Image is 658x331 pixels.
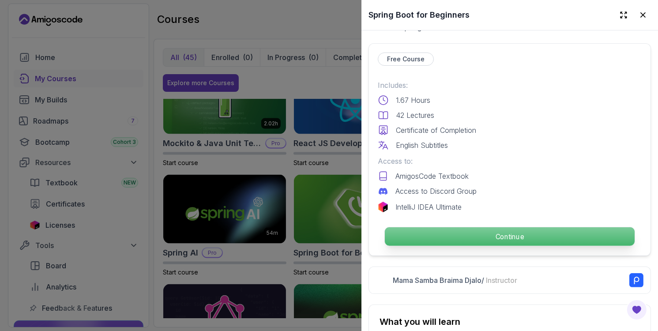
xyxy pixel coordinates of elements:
h2: What you will learn [380,316,640,328]
p: AmigosCode Textbook [395,171,469,181]
p: English Subtitles [396,140,448,150]
p: Free Course [387,55,425,64]
p: Certificate of Completion [396,125,476,135]
p: Mama Samba Braima Djalo / [393,275,517,286]
img: Nelson Djalo [376,274,389,287]
p: IntelliJ IDEA Ultimate [395,202,462,212]
p: 1.67 Hours [396,95,430,105]
span: Instructor [486,276,517,285]
h2: Spring Boot for Beginners [368,9,470,21]
button: Expand drawer [616,7,632,23]
p: Continue [385,227,635,246]
p: Includes: [378,80,642,90]
p: Access to Discord Group [395,186,477,196]
button: Open Feedback Button [626,299,647,320]
img: jetbrains logo [378,202,388,212]
button: Continue [384,227,635,246]
p: Access to: [378,156,642,166]
p: 42 Lectures [396,110,434,120]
